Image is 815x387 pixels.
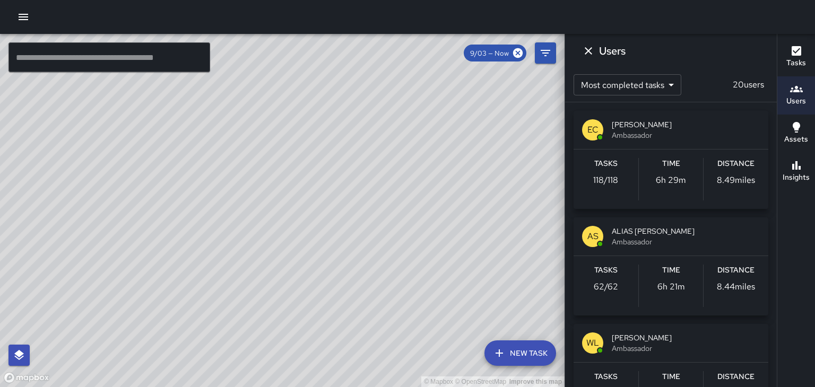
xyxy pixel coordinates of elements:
span: 9/03 — Now [464,49,515,58]
span: Ambassador [612,236,760,247]
button: ASALIAS [PERSON_NAME]AmbassadorTasks62/62Time6h 21mDistance8.44miles [574,217,768,315]
span: ALIAS [PERSON_NAME] [612,226,760,236]
h6: Insights [783,172,810,183]
h6: Tasks [786,57,806,69]
p: 8.49 miles [717,174,755,187]
button: Users [777,76,815,115]
h6: Distance [717,158,755,170]
p: 20 users [729,78,768,91]
h6: Distance [717,265,755,276]
button: New Task [484,340,556,366]
h6: Users [599,42,626,59]
h6: Tasks [594,371,618,383]
span: [PERSON_NAME] [612,119,760,130]
p: 6h 21m [657,280,685,293]
h6: Tasks [594,158,618,170]
div: Most completed tasks [574,74,681,95]
span: Ambassador [612,130,760,140]
p: 62 / 62 [594,280,618,293]
span: [PERSON_NAME] [612,332,760,343]
p: AS [587,230,599,243]
h6: Assets [784,134,808,145]
p: 118 / 118 [593,174,618,187]
button: Assets [777,115,815,153]
h6: Time [662,371,680,383]
button: Insights [777,153,815,191]
p: EC [587,124,599,136]
h6: Tasks [594,265,618,276]
button: Dismiss [578,40,599,61]
button: Tasks [777,38,815,76]
h6: Distance [717,371,755,383]
div: 9/03 — Now [464,45,526,61]
span: Ambassador [612,343,760,354]
p: 6h 29m [656,174,686,187]
p: 8.44 miles [717,280,755,293]
h6: Users [786,95,806,107]
button: EC[PERSON_NAME]AmbassadorTasks118/118Time6h 29mDistance8.49miles [574,111,768,209]
p: WL [586,337,599,349]
h6: Time [662,158,680,170]
h6: Time [662,265,680,276]
button: Filters [535,42,556,64]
